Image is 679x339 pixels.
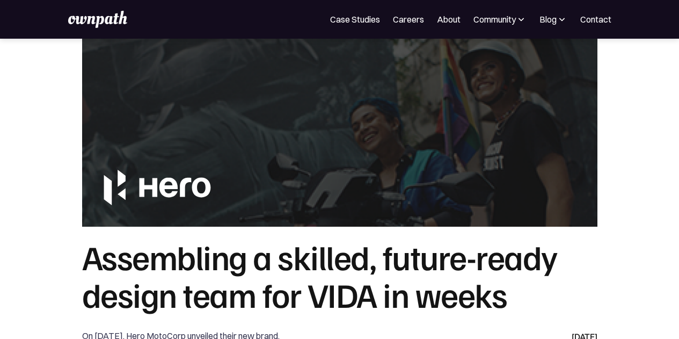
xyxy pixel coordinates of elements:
a: Case Studies [330,13,380,26]
div: Community [473,13,527,26]
a: About [437,13,461,26]
div: Blog [539,13,567,26]
div: Blog [539,13,557,26]
a: Contact [580,13,611,26]
div: Community [473,13,516,26]
a: Careers [393,13,424,26]
h1: Assembling a skilled, future-ready design team for VIDA in weeks [82,237,597,313]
